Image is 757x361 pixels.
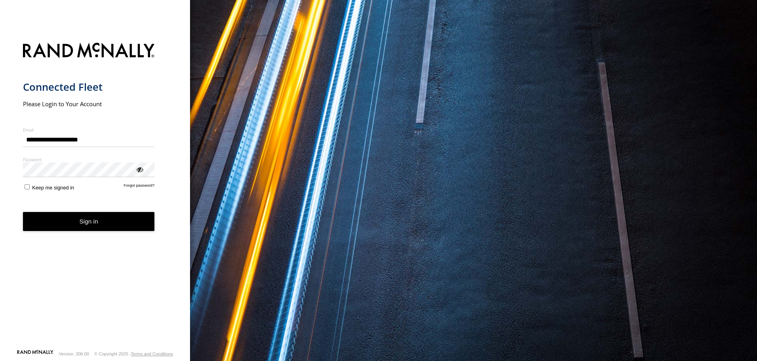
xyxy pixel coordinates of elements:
[59,351,89,356] div: Version: 306.00
[32,185,74,191] span: Keep me signed in
[25,184,30,189] input: Keep me signed in
[124,183,155,191] a: Forgot password?
[135,165,143,173] div: ViewPassword
[23,157,155,162] label: Password
[17,350,53,358] a: Visit our Website
[94,351,173,356] div: © Copyright 2025 -
[23,100,155,108] h2: Please Login to Your Account
[23,212,155,231] button: Sign in
[23,38,167,349] form: main
[23,41,155,61] img: Rand McNally
[131,351,173,356] a: Terms and Conditions
[23,127,155,133] label: Email
[23,80,155,94] h1: Connected Fleet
